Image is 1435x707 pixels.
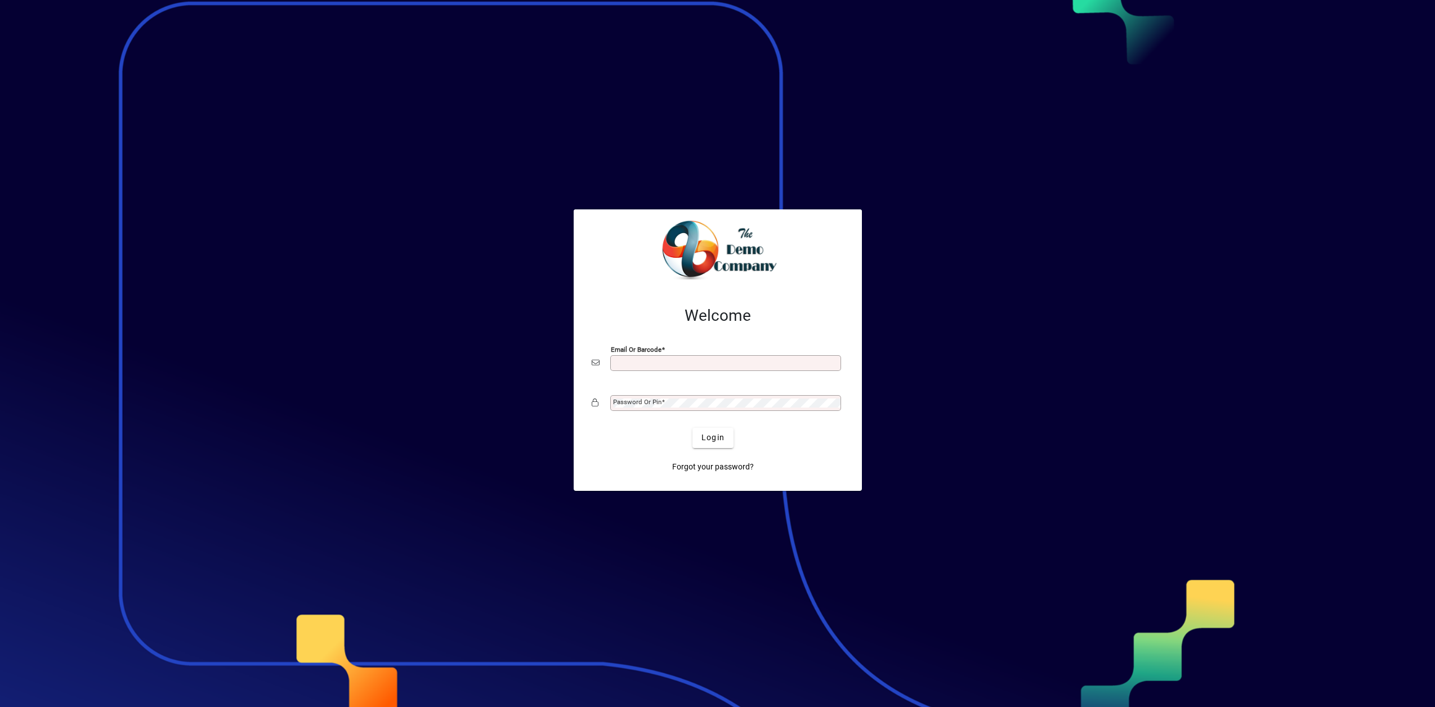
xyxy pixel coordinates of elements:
button: Login [692,428,734,448]
mat-label: Password or Pin [613,398,661,406]
h2: Welcome [592,306,844,325]
span: Forgot your password? [672,461,754,473]
span: Login [701,432,725,444]
mat-label: Email or Barcode [611,345,661,353]
a: Forgot your password? [668,457,758,477]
